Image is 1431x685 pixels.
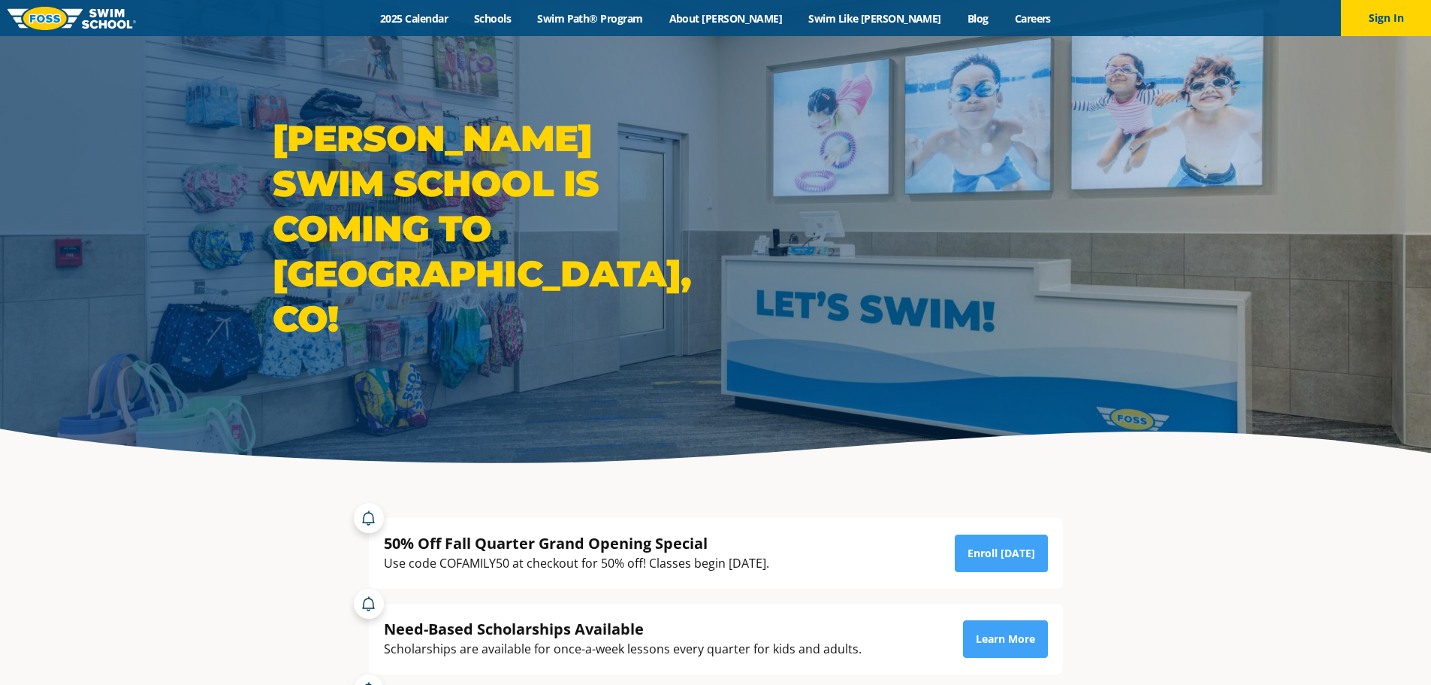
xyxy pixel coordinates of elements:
[1001,11,1064,26] a: Careers
[461,11,524,26] a: Schools
[384,619,862,639] div: Need-Based Scholarships Available
[955,535,1048,572] a: Enroll [DATE]
[954,11,1001,26] a: Blog
[524,11,656,26] a: Swim Path® Program
[367,11,461,26] a: 2025 Calendar
[796,11,955,26] a: Swim Like [PERSON_NAME]
[963,620,1048,658] a: Learn More
[384,553,769,574] div: Use code COFAMILY50 at checkout for 50% off! Classes begin [DATE].
[656,11,796,26] a: About [PERSON_NAME]
[384,639,862,659] div: Scholarships are available for once-a-week lessons every quarter for kids and adults.
[273,116,708,341] h1: [PERSON_NAME] Swim School is coming to [GEOGRAPHIC_DATA], CO!
[384,533,769,553] div: 50% Off Fall Quarter Grand Opening Special
[8,7,136,30] img: FOSS Swim School Logo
